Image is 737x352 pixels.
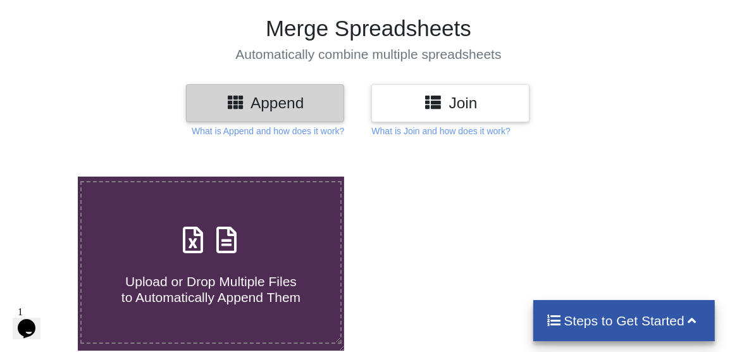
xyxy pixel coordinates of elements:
[381,94,520,112] h3: Join
[13,301,53,339] iframe: chat widget
[121,274,300,305] span: Upload or Drop Multiple Files to Automatically Append Them
[195,94,335,112] h3: Append
[546,313,702,329] h4: Steps to Get Started
[192,125,344,137] p: What is Append and how does it work?
[371,125,510,137] p: What is Join and how does it work?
